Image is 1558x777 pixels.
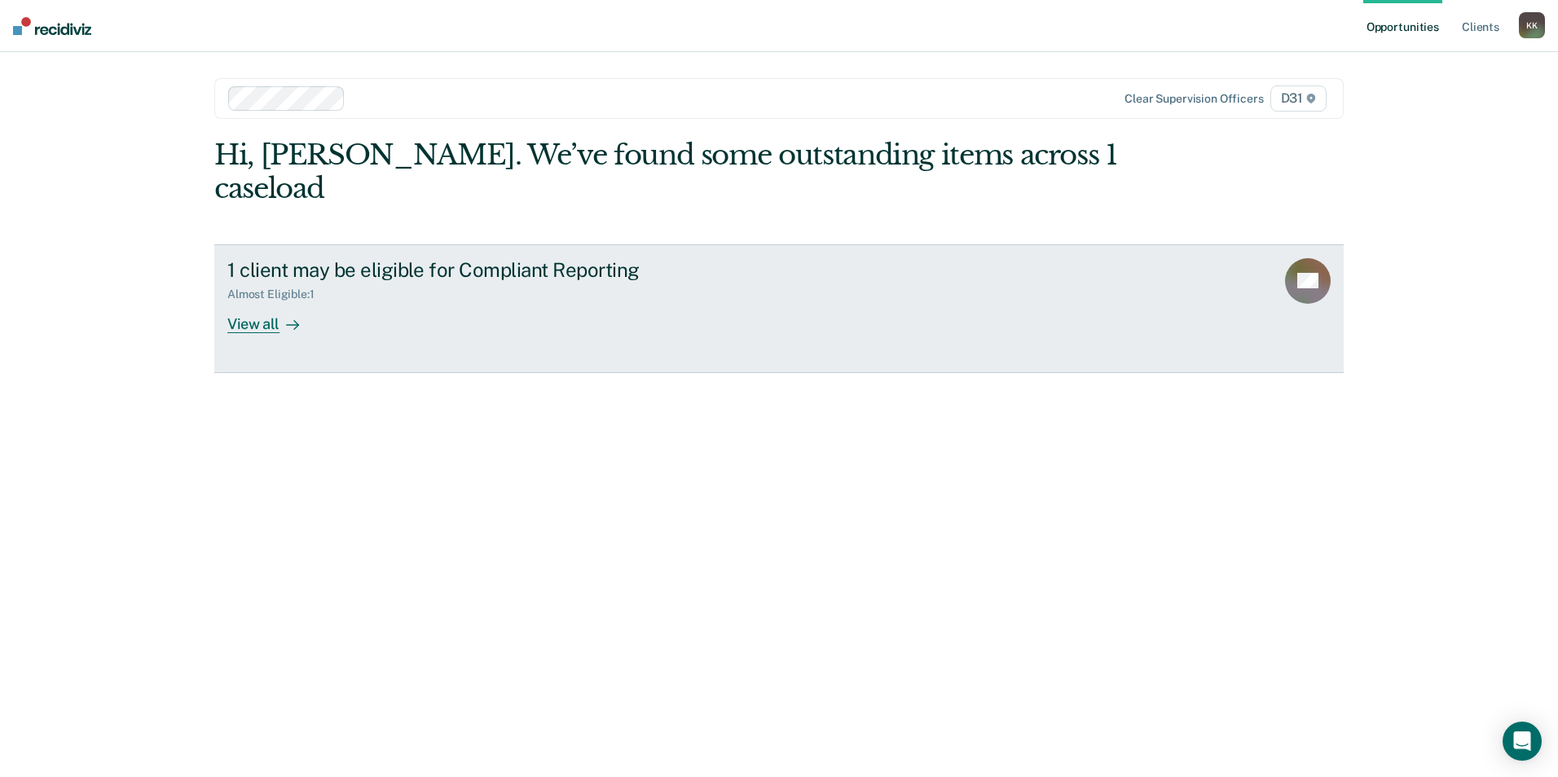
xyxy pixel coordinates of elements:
button: KK [1519,12,1545,38]
div: K K [1519,12,1545,38]
div: View all [227,301,319,333]
div: 1 client may be eligible for Compliant Reporting [227,258,799,282]
div: Almost Eligible : 1 [227,288,328,301]
div: Hi, [PERSON_NAME]. We’ve found some outstanding items across 1 caseload [214,138,1118,205]
a: 1 client may be eligible for Compliant ReportingAlmost Eligible:1View all [214,244,1344,373]
span: D31 [1270,86,1327,112]
div: Open Intercom Messenger [1503,722,1542,761]
div: Clear supervision officers [1124,92,1263,106]
img: Recidiviz [13,17,91,35]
